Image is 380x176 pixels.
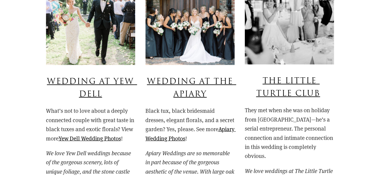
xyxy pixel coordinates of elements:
p: What’s not to love about a deeply connected couple with great taste in black tuxes and exotic flo... [46,106,135,143]
p: They met when she was on holiday from [GEOGRAPHIC_DATA]—he’s a serial entrepreneur. The personal ... [245,105,334,160]
a: The Little Turtle Club [256,75,320,99]
a: Apiary Wedding Photos [145,125,236,141]
a: Yew Dell Wedding Photos [59,134,121,142]
a: Wedding At The Apiary [147,76,236,100]
a: Wedding at Yew Dell [47,76,137,100]
p: Black tux, black bridesmaid dresses, elegant florals, and a secret garden? Yes, please. See more ! [145,106,235,143]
